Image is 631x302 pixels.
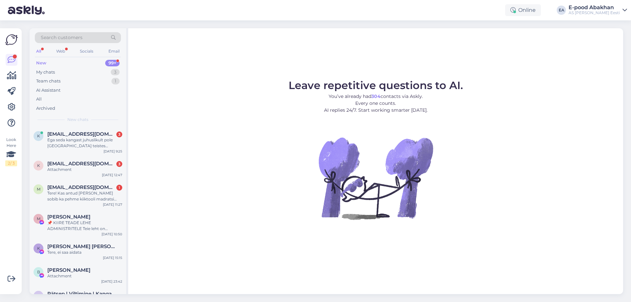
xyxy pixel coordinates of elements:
span: Martin Eggers [47,214,90,220]
div: Archived [36,105,55,112]
span: minu.elu1@gmail.com [47,184,116,190]
div: AS [PERSON_NAME] Eesti [569,10,620,15]
div: Attachment [47,273,122,279]
img: Askly Logo [5,34,18,46]
span: R [37,293,40,298]
div: Online [505,4,541,16]
div: Tere, ei saa aidata [47,249,122,255]
span: K [37,163,40,168]
a: E-pood AbakhanAS [PERSON_NAME] Eesti [569,5,627,15]
div: [DATE] 10:50 [102,232,122,237]
div: 📌 KIIRE TEADE LEHE ADMINISTRITELE Teie leht on rikkunud Meta kogukonna juhiseid ja reklaamipoliit... [47,220,122,232]
b: 304 [371,93,381,99]
div: Ega seda kangast juhuslikult pole [GEOGRAPHIC_DATA] teistes poodides veel alles? [47,137,122,149]
div: Socials [79,47,95,56]
div: 1 [116,185,122,191]
span: Kristel.sarv@gmail.com [47,161,116,167]
div: Tere! Kas antud [PERSON_NAME] sobib ka pehme kiiktooli madratsi katteks? [URL][DOMAIN_NAME] [47,190,122,202]
div: [DATE] 12:47 [102,173,122,177]
div: 1 [111,78,120,84]
div: EA [557,6,566,15]
span: Виктор Стриков [47,267,90,273]
span: Karl Eik Rebane [47,244,116,249]
div: AI Assistant [36,87,60,94]
img: No Chat active [316,119,435,237]
div: 3 [116,131,122,137]
div: Web [55,47,66,56]
div: [DATE] 9:25 [104,149,122,154]
div: All [35,47,42,56]
div: 2 / 3 [5,160,17,166]
div: [DATE] 11:27 [103,202,122,207]
div: All [36,96,42,103]
span: k [37,133,40,138]
div: New [36,60,46,66]
div: [DATE] 23:42 [101,279,122,284]
span: New chats [67,117,88,123]
span: Rätsep | Viltimine | Kangastelgedel kudumine [47,291,116,297]
div: 3 [111,69,120,76]
span: Leave repetitive questions to AI. [289,79,463,92]
div: 3 [116,161,122,167]
div: Look Here [5,137,17,166]
span: Search customers [41,34,82,41]
span: K [37,246,40,251]
div: Email [107,47,121,56]
p: You’ve already had contacts via Askly. Every one counts. AI replies 24/7. Start working smarter [... [289,93,463,114]
span: В [37,269,40,274]
div: 99+ [105,60,120,66]
span: M [37,216,40,221]
div: Team chats [36,78,60,84]
div: My chats [36,69,55,76]
div: E-pood Abakhan [569,5,620,10]
div: [DATE] 15:15 [103,255,122,260]
span: kremmanita@gmail.com [47,131,116,137]
div: Attachment [47,167,122,173]
span: m [37,187,40,192]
